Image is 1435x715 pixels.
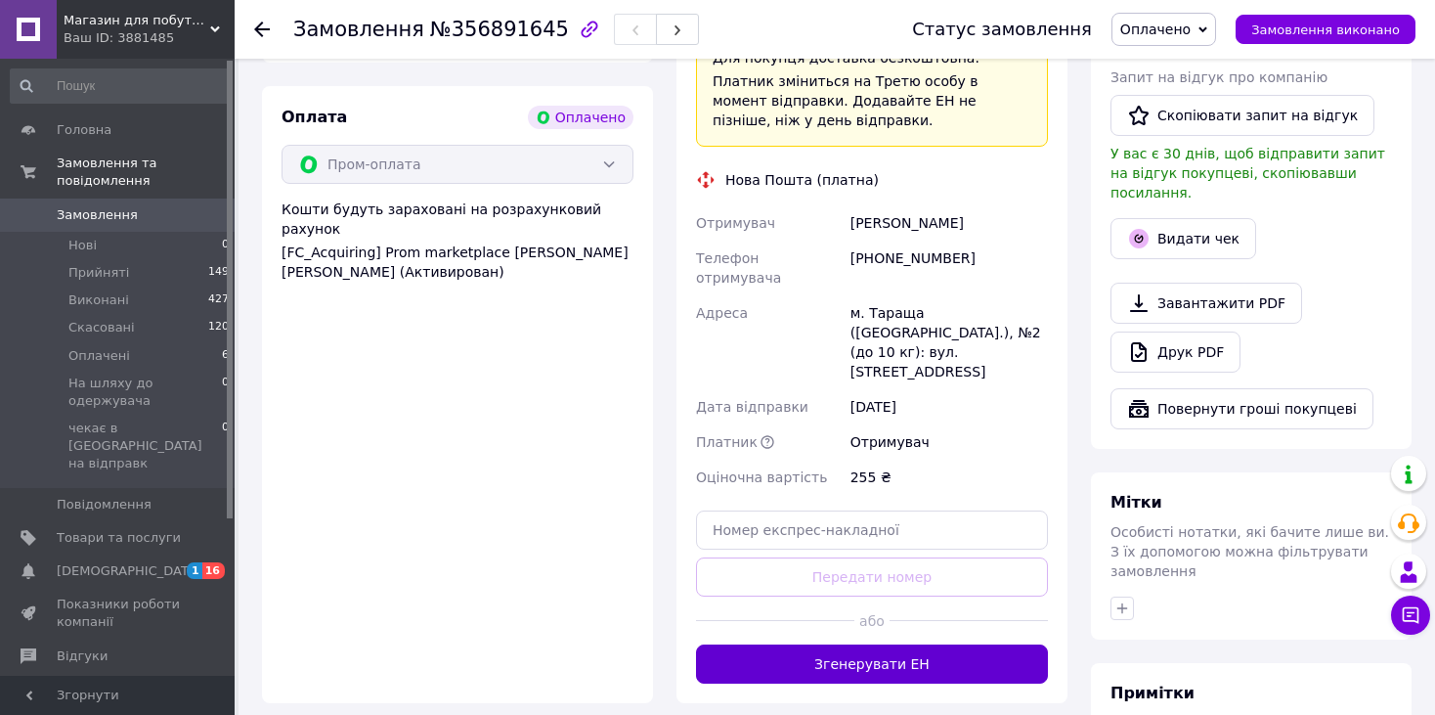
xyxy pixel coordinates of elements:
span: Особисті нотатки, які бачите лише ви. З їх допомогою можна фільтрувати замовлення [1110,524,1389,579]
span: Товари та послуги [57,529,181,547]
span: Отримувач [696,215,775,231]
span: 0 [222,375,229,410]
button: Чат з покупцем [1391,596,1430,635]
span: чекає в [GEOGRAPHIC_DATA] на відправк [68,420,222,473]
input: Пошук [10,68,231,104]
span: Примітки [1110,684,1195,702]
div: Платник зміниться на Третю особу в момент відправки. Додавайте ЕН не пізніше, ніж у день відправки. [713,71,1031,130]
span: Відгуки [57,648,108,665]
div: Статус замовлення [912,20,1092,39]
div: [DATE] [847,389,1052,425]
span: Адреса [696,305,748,321]
span: Виконані [68,291,129,309]
span: Прийняті [68,264,129,282]
a: Друк PDF [1110,332,1240,373]
div: м. Тараща ([GEOGRAPHIC_DATA].), №2 (до 10 кг): вул. [STREET_ADDRESS] [847,295,1052,389]
span: Платник [696,434,758,450]
span: 427 [208,291,229,309]
button: Повернути гроші покупцеві [1110,388,1373,429]
span: Телефон отримувача [696,250,781,286]
span: На шляху до одержувача [68,375,222,410]
span: Мітки [1110,493,1162,512]
div: [FC_Acquiring] Prom marketplace [PERSON_NAME] [PERSON_NAME] (Активирован) [282,243,633,282]
span: 120 [208,319,229,336]
div: Оплачено [528,106,633,129]
span: 0 [222,237,229,254]
span: Магазин для побуту Мамин Хитрун" [64,12,210,29]
span: Дата відправки [696,399,808,415]
div: Кошти будуть зараховані на розрахунковий рахунок [282,200,633,282]
div: Нова Пошта (платна) [720,170,884,190]
div: Отримувач [847,425,1052,460]
div: Ваш ID: 3881485 [64,29,235,47]
span: 0 [222,420,229,473]
span: Оплата [282,108,347,126]
span: Скасовані [68,319,135,336]
span: У вас є 30 днів, щоб відправити запит на відгук покупцеві, скопіювавши посилання. [1110,146,1385,201]
div: 255 ₴ [847,460,1052,495]
span: №356891645 [430,18,569,41]
span: Показники роботи компанії [57,596,181,631]
span: Замовлення виконано [1251,22,1400,37]
span: [DEMOGRAPHIC_DATA] [57,562,201,580]
span: 6 [222,347,229,365]
span: Нові [68,237,97,254]
span: Замовлення та повідомлення [57,155,235,190]
span: 149 [208,264,229,282]
span: Оціночна вартість [696,469,827,485]
span: Оплачені [68,347,130,365]
div: [PERSON_NAME] [847,205,1052,241]
button: Замовлення виконано [1236,15,1415,44]
div: [PHONE_NUMBER] [847,241,1052,295]
span: Оплачено [1120,22,1191,37]
span: Замовлення [293,18,424,41]
input: Номер експрес-накладної [696,511,1048,550]
span: Запит на відгук про компанію [1110,69,1327,85]
span: Замовлення [57,206,138,224]
button: Згенерувати ЕН [696,645,1048,684]
span: Повідомлення [57,496,152,514]
span: або [854,611,890,631]
button: Скопіювати запит на відгук [1110,95,1374,136]
button: Видати чек [1110,218,1256,259]
span: 1 [187,562,202,579]
span: 16 [202,562,225,579]
a: Завантажити PDF [1110,283,1302,324]
span: Головна [57,121,111,139]
div: Повернутися назад [254,20,270,39]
